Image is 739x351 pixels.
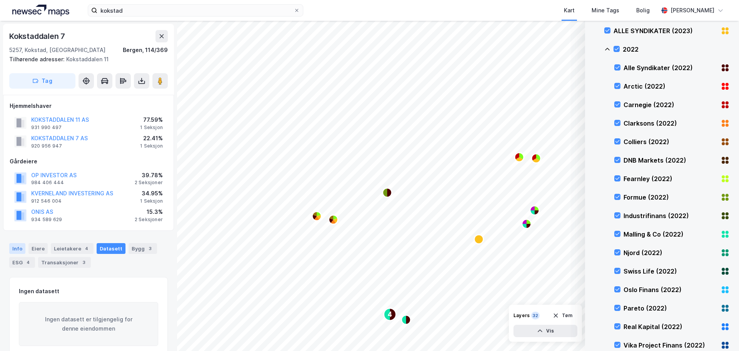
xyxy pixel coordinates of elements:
[670,6,714,15] div: [PERSON_NAME]
[9,55,162,64] div: Kokstaddalen 11
[135,207,163,217] div: 15.3%
[532,154,541,163] div: Map marker
[140,198,163,204] div: 1 Seksjon
[80,259,88,266] div: 3
[513,325,577,337] button: Vis
[10,101,167,111] div: Hjemmelshaver
[28,243,48,254] div: Eiere
[548,309,577,322] button: Tøm
[384,308,396,321] div: Map marker
[624,211,717,220] div: Industrifinans (2022)
[383,188,392,197] div: Map marker
[10,157,167,166] div: Gårdeiere
[97,5,294,16] input: Søk på adresse, matrikkel, gårdeiere, leietakere eller personer
[401,315,411,324] div: Map marker
[83,245,90,252] div: 4
[31,217,62,223] div: 934 589 629
[140,143,163,149] div: 1 Seksjon
[19,302,158,346] div: Ingen datasett er tilgjengelig for denne eiendommen
[9,45,105,55] div: 5257, Kokstad, [GEOGRAPHIC_DATA]
[140,124,163,131] div: 1 Seksjon
[9,73,75,89] button: Tag
[135,171,163,180] div: 39.78%
[515,153,524,162] div: Map marker
[31,124,62,131] div: 931 990 497
[624,100,717,109] div: Carnegie (2022)
[624,230,717,239] div: Malling & Co (2022)
[474,235,483,244] div: Map marker
[140,189,163,198] div: 34.95%
[9,257,35,268] div: ESG
[564,6,575,15] div: Kart
[624,137,717,146] div: Colliers (2022)
[140,134,163,143] div: 22.41%
[624,63,717,72] div: Alle Syndikater (2022)
[24,259,32,266] div: 4
[135,217,163,223] div: 2 Seksjoner
[38,257,91,268] div: Transaksjoner
[12,5,69,16] img: logo.a4113a55bc3d86da70a041830d287a7e.svg
[624,304,717,313] div: Pareto (2022)
[701,314,739,351] iframe: Chat Widget
[51,243,94,254] div: Leietakere
[624,193,717,202] div: Formue (2022)
[97,243,125,254] div: Datasett
[624,156,717,165] div: DNB Markets (2022)
[388,311,392,318] text: 4
[636,6,650,15] div: Bolig
[31,180,64,186] div: 984 406 444
[123,45,168,55] div: Bergen, 114/369
[140,115,163,124] div: 77.59%
[312,212,321,221] div: Map marker
[135,180,163,186] div: 2 Seksjoner
[329,215,338,224] div: Map marker
[624,341,717,350] div: Vika Project Finans (2022)
[623,45,730,54] div: 2022
[129,243,157,254] div: Bygg
[624,248,717,257] div: Njord (2022)
[624,267,717,276] div: Swiss Life (2022)
[9,56,66,62] span: Tilhørende adresser:
[624,119,717,128] div: Clarksons (2022)
[624,285,717,294] div: Oslo Finans (2022)
[614,26,717,35] div: ALLE SYNDIKATER (2023)
[592,6,619,15] div: Mine Tags
[19,287,59,296] div: Ingen datasett
[530,206,539,215] div: Map marker
[513,312,530,319] div: Layers
[9,30,67,42] div: Kokstaddalen 7
[146,245,154,252] div: 3
[624,82,717,91] div: Arctic (2022)
[624,174,717,183] div: Fearnley (2022)
[522,219,531,228] div: Map marker
[9,243,25,254] div: Info
[624,322,717,331] div: Real Kapital (2022)
[531,312,540,319] div: 32
[31,198,62,204] div: 912 546 004
[31,143,62,149] div: 920 956 947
